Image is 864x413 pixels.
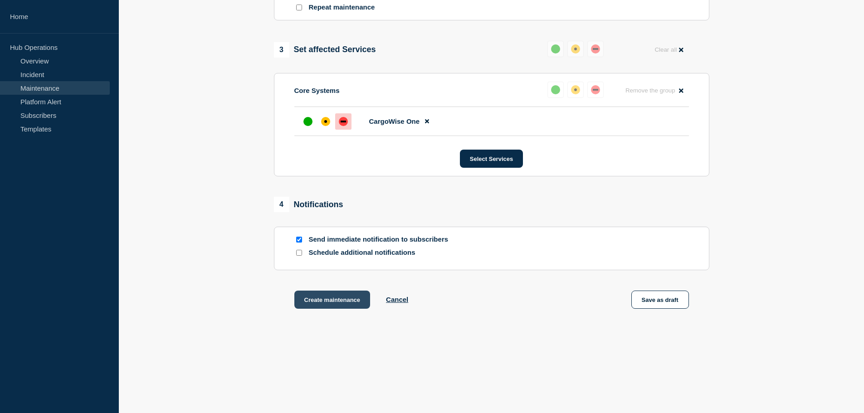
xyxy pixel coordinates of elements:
[571,44,580,53] div: affected
[386,296,408,303] button: Cancel
[587,41,604,57] button: down
[294,87,340,94] p: Core Systems
[551,85,560,94] div: up
[551,44,560,53] div: up
[309,235,454,244] p: Send immediate notification to subscribers
[296,5,302,10] input: Repeat maintenance
[631,291,689,309] button: Save as draft
[625,87,675,94] span: Remove the group
[309,248,454,257] p: Schedule additional notifications
[296,250,302,256] input: Schedule additional notifications
[587,82,604,98] button: down
[547,82,564,98] button: up
[571,85,580,94] div: affected
[460,150,523,168] button: Select Services
[303,117,312,126] div: up
[649,41,688,58] button: Clear all
[274,197,343,212] div: Notifications
[294,291,371,309] button: Create maintenance
[591,44,600,53] div: down
[309,3,375,12] p: Repeat maintenance
[274,42,289,58] span: 3
[274,42,376,58] div: Set affected Services
[620,82,689,99] button: Remove the group
[591,85,600,94] div: down
[369,117,420,125] span: CargoWise One
[274,197,289,212] span: 4
[567,41,584,57] button: affected
[296,237,302,243] input: Send immediate notification to subscribers
[547,41,564,57] button: up
[321,117,330,126] div: affected
[567,82,584,98] button: affected
[339,117,348,126] div: down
